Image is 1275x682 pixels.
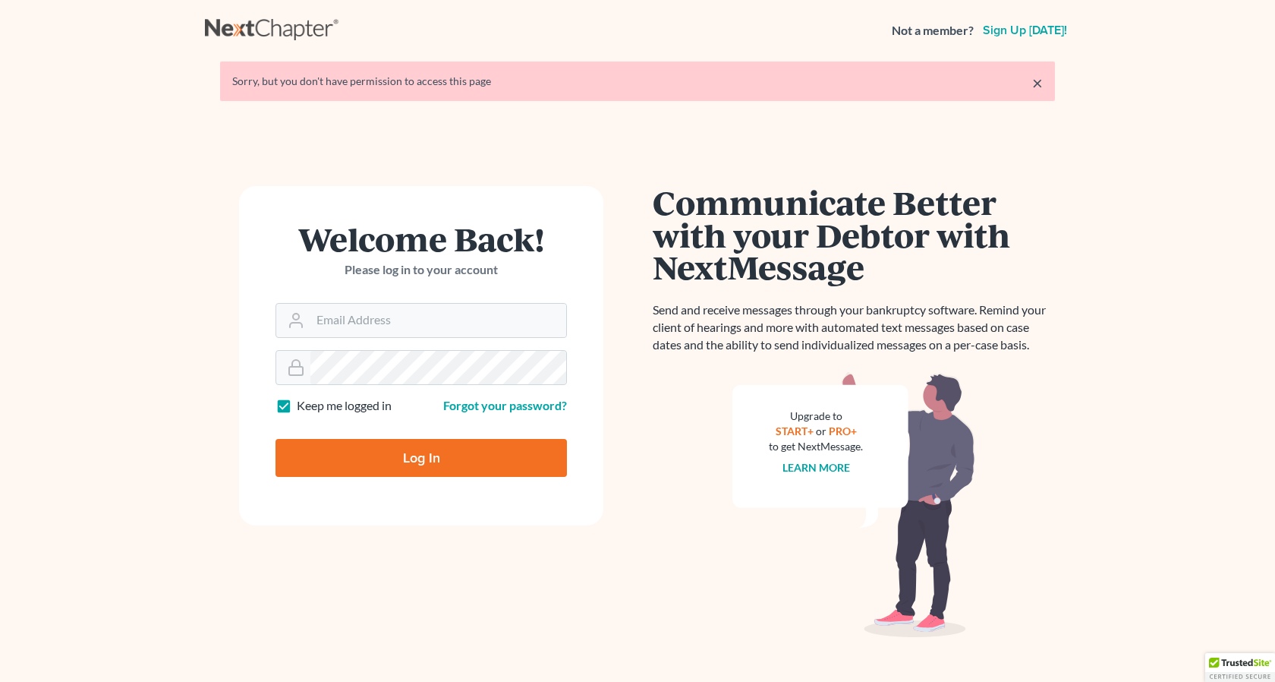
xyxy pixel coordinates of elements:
a: × [1032,74,1043,92]
a: START+ [776,425,814,437]
h1: Welcome Back! [275,223,567,255]
a: PRO+ [829,425,857,437]
input: Email Address [310,304,566,337]
a: Learn more [782,461,850,474]
p: Please log in to your account [275,261,567,279]
span: or [816,425,826,437]
img: nextmessage_bg-59042aed3d76b12b5cd301f8e5b87938c9018125f34e5fa2b7a6b67550977c72.svg [732,372,975,638]
div: Upgrade to [769,409,863,424]
input: Log In [275,439,567,477]
p: Send and receive messages through your bankruptcy software. Remind your client of hearings and mo... [653,302,1055,354]
div: to get NextMessage. [769,439,863,454]
div: TrustedSite Certified [1205,653,1275,682]
label: Keep me logged in [297,397,392,415]
a: Forgot your password? [443,398,567,412]
a: Sign up [DATE]! [980,24,1070,36]
strong: Not a member? [892,22,974,39]
div: Sorry, but you don't have permission to access this page [232,74,1043,89]
h1: Communicate Better with your Debtor with NextMessage [653,186,1055,283]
